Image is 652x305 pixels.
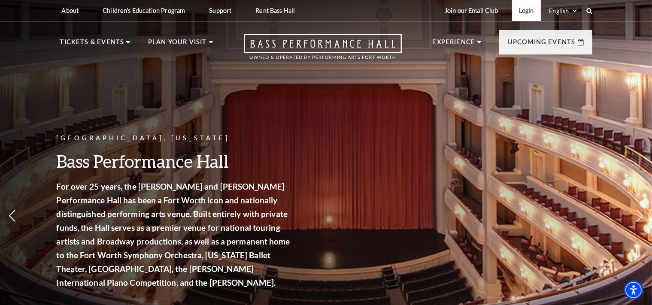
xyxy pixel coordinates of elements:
[433,37,476,52] p: Experience
[60,37,124,52] p: Tickets & Events
[213,34,433,68] a: Open this option
[57,133,293,144] p: [GEOGRAPHIC_DATA], [US_STATE]
[209,7,231,14] p: Support
[624,281,643,299] div: Accessibility Menu
[508,37,576,52] p: Upcoming Events
[62,7,79,14] p: About
[255,7,295,14] p: Rent Bass Hall
[148,37,207,52] p: Plan Your Visit
[103,7,185,14] p: Children's Education Program
[548,7,578,15] select: Select:
[57,181,290,287] strong: For over 25 years, the [PERSON_NAME] and [PERSON_NAME] Performance Hall has been a Fort Worth ico...
[57,150,293,172] h3: Bass Performance Hall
